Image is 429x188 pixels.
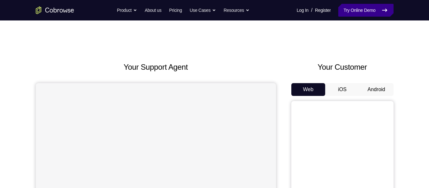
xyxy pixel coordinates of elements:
[291,83,326,96] button: Web
[338,4,393,17] a: Try Online Demo
[36,6,74,14] a: Go to the home page
[359,83,394,96] button: Android
[36,61,276,73] h2: Your Support Agent
[145,4,161,17] a: About us
[117,4,137,17] button: Product
[291,61,394,73] h2: Your Customer
[325,83,359,96] button: iOS
[190,4,216,17] button: Use Cases
[311,6,312,14] span: /
[315,4,331,17] a: Register
[224,4,249,17] button: Resources
[169,4,182,17] a: Pricing
[297,4,309,17] a: Log In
